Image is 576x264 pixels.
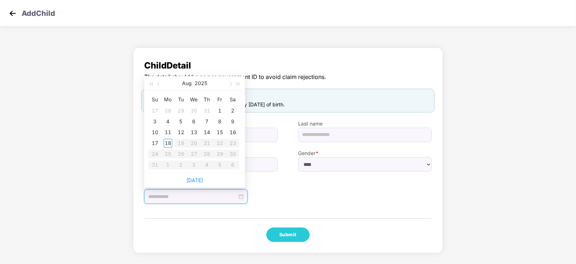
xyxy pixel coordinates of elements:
[216,117,224,126] div: 8
[200,94,213,105] th: Th
[151,128,159,137] div: 10
[229,106,237,115] div: 2
[177,128,185,137] div: 12
[190,106,198,115] div: 30
[174,105,187,116] td: 2025-07-29
[298,120,432,128] label: Last name
[298,149,432,157] label: Gender
[144,72,432,82] span: The detail should be as per government ID to avoid claim rejections.
[213,116,226,127] td: 2025-08-08
[203,106,211,115] div: 31
[161,116,174,127] td: 2025-08-04
[161,105,174,116] td: 2025-07-28
[7,8,18,19] img: svg+xml;base64,PHN2ZyB4bWxucz0iaHR0cDovL3d3dy53My5vcmcvMjAwMC9zdmciIHdpZHRoPSIzMCIgaGVpZ2h0PSIzMC...
[266,228,310,242] button: Submit
[177,106,185,115] div: 29
[195,76,207,91] button: 2025
[229,117,237,126] div: 9
[164,139,172,148] div: 18
[226,116,239,127] td: 2025-08-09
[161,127,174,138] td: 2025-08-11
[174,116,187,127] td: 2025-08-05
[213,94,226,105] th: Fr
[213,105,226,116] td: 2025-08-01
[151,117,159,126] div: 3
[177,117,185,126] div: 5
[149,116,161,127] td: 2025-08-03
[151,139,159,148] div: 17
[149,94,161,105] th: Su
[200,105,213,116] td: 2025-07-31
[151,106,159,115] div: 27
[200,116,213,127] td: 2025-08-07
[22,8,55,17] p: Add Child
[164,128,172,137] div: 11
[164,106,172,115] div: 28
[200,127,213,138] td: 2025-08-14
[149,127,161,138] td: 2025-08-10
[187,94,200,105] th: We
[144,59,432,72] span: Child Detail
[187,127,200,138] td: 2025-08-13
[226,105,239,116] td: 2025-08-02
[187,105,200,116] td: 2025-07-30
[149,105,161,116] td: 2025-07-27
[229,128,237,137] div: 16
[161,138,174,149] td: 2025-08-18
[203,128,211,137] div: 14
[182,76,192,91] button: Aug
[216,128,224,137] div: 15
[216,106,224,115] div: 1
[174,127,187,138] td: 2025-08-12
[164,117,172,126] div: 4
[226,94,239,105] th: Sa
[190,128,198,137] div: 13
[161,94,174,105] th: Mo
[174,94,187,105] th: Tu
[149,138,161,149] td: 2025-08-17
[226,127,239,138] td: 2025-08-16
[186,177,203,183] a: [DATE]
[213,127,226,138] td: 2025-08-15
[187,116,200,127] td: 2025-08-06
[203,117,211,126] div: 7
[190,117,198,126] div: 6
